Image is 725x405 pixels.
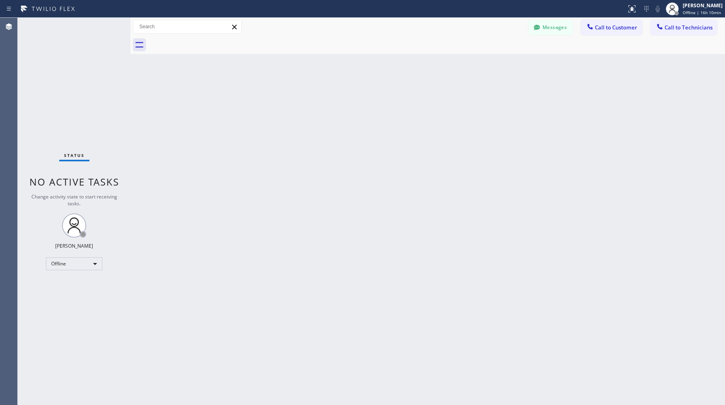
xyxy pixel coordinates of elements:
[528,20,573,35] button: Messages
[31,193,117,207] span: Change activity state to start receiving tasks.
[133,20,241,33] input: Search
[650,20,717,35] button: Call to Technicians
[46,257,102,270] div: Offline
[652,3,663,15] button: Mute
[64,152,85,158] span: Status
[581,20,642,35] button: Call to Customer
[683,2,723,9] div: [PERSON_NAME]
[665,24,713,31] span: Call to Technicians
[29,175,119,188] span: No active tasks
[683,10,721,15] span: Offline | 16h 10min
[595,24,637,31] span: Call to Customer
[55,242,93,249] div: [PERSON_NAME]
